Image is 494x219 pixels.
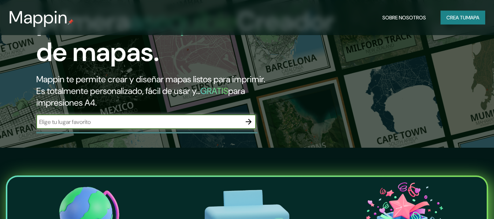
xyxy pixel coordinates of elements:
font: mapa [466,14,479,21]
img: pin de mapeo [68,19,74,25]
font: Es totalmente personalizado, fácil de usar y... [36,85,200,97]
iframe: Help widget launcher [429,190,486,211]
input: Elige tu lugar favorito [36,118,241,126]
button: Crea tumapa [441,11,485,24]
font: GRATIS [200,85,228,97]
button: Sobre nosotros [379,11,429,24]
font: Mappin [9,6,68,29]
font: Mappin te permite crear y diseñar mapas listos para imprimir. [36,73,265,85]
font: Crea tu [446,14,466,21]
font: Creador de mapas. [36,4,334,69]
font: Sobre nosotros [382,14,426,21]
font: para impresiones A4. [36,85,245,108]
